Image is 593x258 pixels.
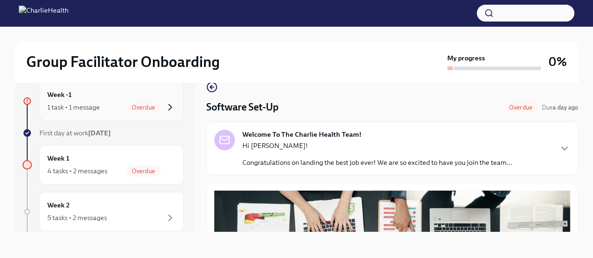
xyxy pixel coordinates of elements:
h2: Group Facilitator Onboarding [26,52,220,71]
strong: [DATE] [88,129,111,137]
div: 1 task • 1 message [47,103,100,112]
span: First day at work [39,129,111,137]
h6: Week 2 [47,200,70,210]
h6: Week 1 [47,153,69,163]
span: Due [542,104,578,111]
span: Overdue [503,104,538,111]
div: 5 tasks • 2 messages [47,213,107,222]
a: Week 14 tasks • 2 messagesOverdue [23,145,184,184]
strong: a day ago [553,104,578,111]
strong: My progress [447,53,485,63]
a: Week -11 task • 1 messageOverdue [23,81,184,121]
p: Hi [PERSON_NAME]! [242,141,512,150]
strong: Welcome To The Charlie Health Team! [242,130,361,139]
span: Overdue [126,104,161,111]
h6: Week -1 [47,89,72,100]
p: Congratulations on landing the best job ever! We are so excited to have you join the team... [242,158,512,167]
span: Overdue [126,168,161,175]
a: Week 25 tasks • 2 messages [23,192,184,231]
h3: 0% [548,53,567,70]
span: September 23rd, 2025 09:00 [542,103,578,112]
img: CharlieHealth [19,6,68,21]
a: First day at work[DATE] [23,128,184,138]
div: 4 tasks • 2 messages [47,166,107,176]
h4: Software Set-Up [206,100,278,114]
